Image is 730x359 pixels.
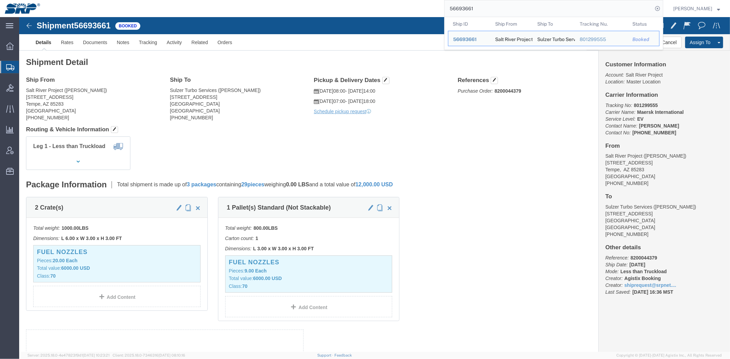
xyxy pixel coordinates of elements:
[537,31,570,46] div: Sulzer Turbo Services
[113,353,185,357] span: Client: 2025.18.0-7346316
[158,353,185,357] span: [DATE] 08:10:16
[490,17,533,31] th: Ship From
[673,4,720,13] button: [PERSON_NAME]
[495,31,528,46] div: Salt River Project
[334,353,352,357] a: Feedback
[448,17,663,50] table: Search Results
[632,36,654,43] div: Booked
[616,353,722,358] span: Copyright © [DATE]-[DATE] Agistix Inc., All Rights Reserved
[575,17,628,31] th: Tracking Nu.
[628,17,659,31] th: Status
[19,17,730,352] iframe: FS Legacy Container
[27,353,110,357] span: Server: 2025.18.0-4e47823f9d1
[673,5,712,12] span: Marissa Camacho
[533,17,575,31] th: Ship To
[83,353,110,357] span: [DATE] 10:23:21
[317,353,334,357] a: Support
[453,37,477,42] span: 56693661
[580,36,623,43] div: 801299555
[448,17,490,31] th: Ship ID
[5,3,40,14] img: logo
[453,36,486,43] div: 56693661
[445,0,653,17] input: Search for shipment number, reference number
